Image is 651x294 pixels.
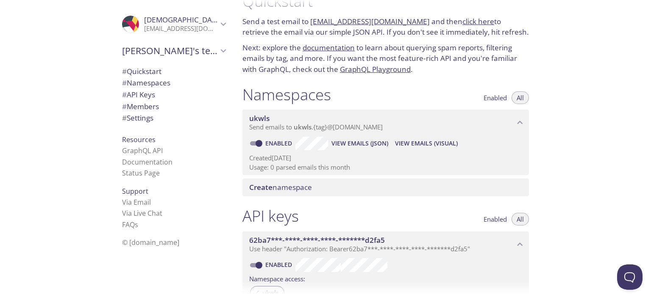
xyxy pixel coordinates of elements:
[115,10,232,38] div: Mehidi Hasan
[395,138,458,148] span: View Emails (Visual)
[122,45,218,57] span: [PERSON_NAME]'s team
[144,25,218,33] p: [EMAIL_ADDRESS][DOMAIN_NAME]
[122,66,127,76] span: #
[122,209,162,218] a: Via Live Chat
[115,66,232,77] div: Quickstart
[122,90,127,99] span: #
[122,90,155,99] span: API Keys
[122,220,138,229] a: FAQ
[303,43,355,52] a: documentation
[242,110,529,136] div: ukwls namespace
[242,206,299,225] h1: API keys
[122,135,156,144] span: Resources
[392,137,461,150] button: View Emails (Visual)
[122,102,127,111] span: #
[462,16,494,26] a: click here
[115,101,232,113] div: Members
[122,146,163,155] a: GraphQL API
[249,182,312,192] span: namespace
[122,187,148,196] span: Support
[122,78,127,88] span: #
[122,113,153,123] span: Settings
[122,102,159,111] span: Members
[479,91,512,104] button: Enabled
[512,91,529,104] button: All
[617,264,643,290] iframe: Help Scout Beacon - Open
[115,77,232,89] div: Namespaces
[122,238,179,247] span: © [DOMAIN_NAME]
[264,139,295,147] a: Enabled
[242,179,529,196] div: Create namespace
[479,213,512,225] button: Enabled
[249,154,522,162] p: Created [DATE]
[310,16,430,26] a: [EMAIL_ADDRESS][DOMAIN_NAME]
[135,220,138,229] span: s
[122,66,161,76] span: Quickstart
[115,89,232,101] div: API Keys
[512,213,529,225] button: All
[122,78,170,88] span: Namespaces
[249,113,270,123] span: ukwls
[249,163,522,172] p: Usage: 0 parsed emails this month
[122,198,151,207] a: Via Email
[115,112,232,124] div: Team Settings
[122,113,127,123] span: #
[328,137,392,150] button: View Emails (JSON)
[242,16,529,38] p: Send a test email to and then to retrieve the email via our simple JSON API. If you don't see it ...
[249,272,305,284] label: Namespace access:
[242,42,529,75] p: Next: explore the to learn about querying spam reports, filtering emails by tag, and more. If you...
[249,182,273,192] span: Create
[331,138,388,148] span: View Emails (JSON)
[122,157,172,167] a: Documentation
[144,15,282,25] span: [DEMOGRAPHIC_DATA] [PERSON_NAME]
[294,123,312,131] span: ukwls
[264,261,295,269] a: Enabled
[249,123,383,131] span: Send emails to . {tag} @[DOMAIN_NAME]
[242,85,331,104] h1: Namespaces
[115,40,232,62] div: Mehidi's team
[340,64,411,74] a: GraphQL Playground
[122,168,160,178] a: Status Page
